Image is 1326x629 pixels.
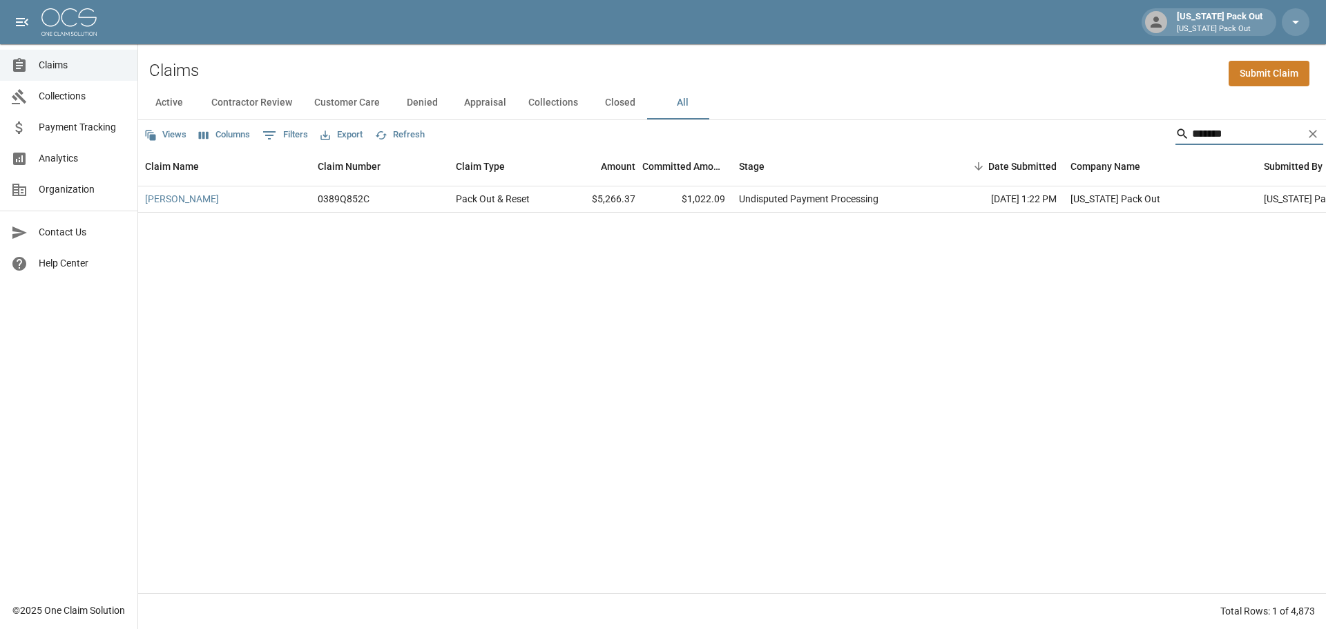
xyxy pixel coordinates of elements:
button: Sort [969,157,988,176]
div: Claim Type [456,147,505,186]
button: Export [317,124,366,146]
div: [DATE] 1:22 PM [939,186,1064,213]
button: Closed [589,86,651,119]
span: Claims [39,58,126,72]
div: Total Rows: 1 of 4,873 [1220,604,1315,618]
div: Claim Type [449,147,552,186]
div: Pack Out & Reset [456,192,530,206]
div: Company Name [1064,147,1257,186]
img: ocs-logo-white-transparent.png [41,8,97,36]
div: Committed Amount [642,147,725,186]
div: Arizona Pack Out [1070,192,1160,206]
button: open drawer [8,8,36,36]
div: Undisputed Payment Processing [739,192,878,206]
div: Stage [739,147,765,186]
div: Submitted By [1264,147,1323,186]
div: Claim Name [145,147,199,186]
div: 0389Q852C [318,192,369,206]
span: Contact Us [39,225,126,240]
button: Show filters [259,124,311,146]
button: Contractor Review [200,86,303,119]
div: Claim Number [318,147,381,186]
div: [US_STATE] Pack Out [1171,10,1268,35]
div: Company Name [1070,147,1140,186]
div: Claim Number [311,147,449,186]
div: © 2025 One Claim Solution [12,603,125,617]
div: Date Submitted [939,147,1064,186]
span: Help Center [39,256,126,271]
button: Clear [1303,124,1323,144]
button: Collections [517,86,589,119]
a: Submit Claim [1229,61,1309,86]
button: Select columns [195,124,253,146]
div: Search [1175,123,1323,148]
div: dynamic tabs [138,86,1326,119]
button: Views [141,124,190,146]
div: Committed Amount [642,147,732,186]
button: Customer Care [303,86,391,119]
button: Appraisal [453,86,517,119]
span: Organization [39,182,126,197]
div: $5,266.37 [552,186,642,213]
p: [US_STATE] Pack Out [1177,23,1262,35]
div: $1,022.09 [642,186,732,213]
div: Claim Name [138,147,311,186]
button: Active [138,86,200,119]
div: Amount [601,147,635,186]
div: Date Submitted [988,147,1057,186]
button: Refresh [372,124,428,146]
button: Denied [391,86,453,119]
span: Payment Tracking [39,120,126,135]
div: Stage [732,147,939,186]
h2: Claims [149,61,199,81]
button: All [651,86,713,119]
span: Analytics [39,151,126,166]
a: [PERSON_NAME] [145,192,219,206]
div: Amount [552,147,642,186]
span: Collections [39,89,126,104]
